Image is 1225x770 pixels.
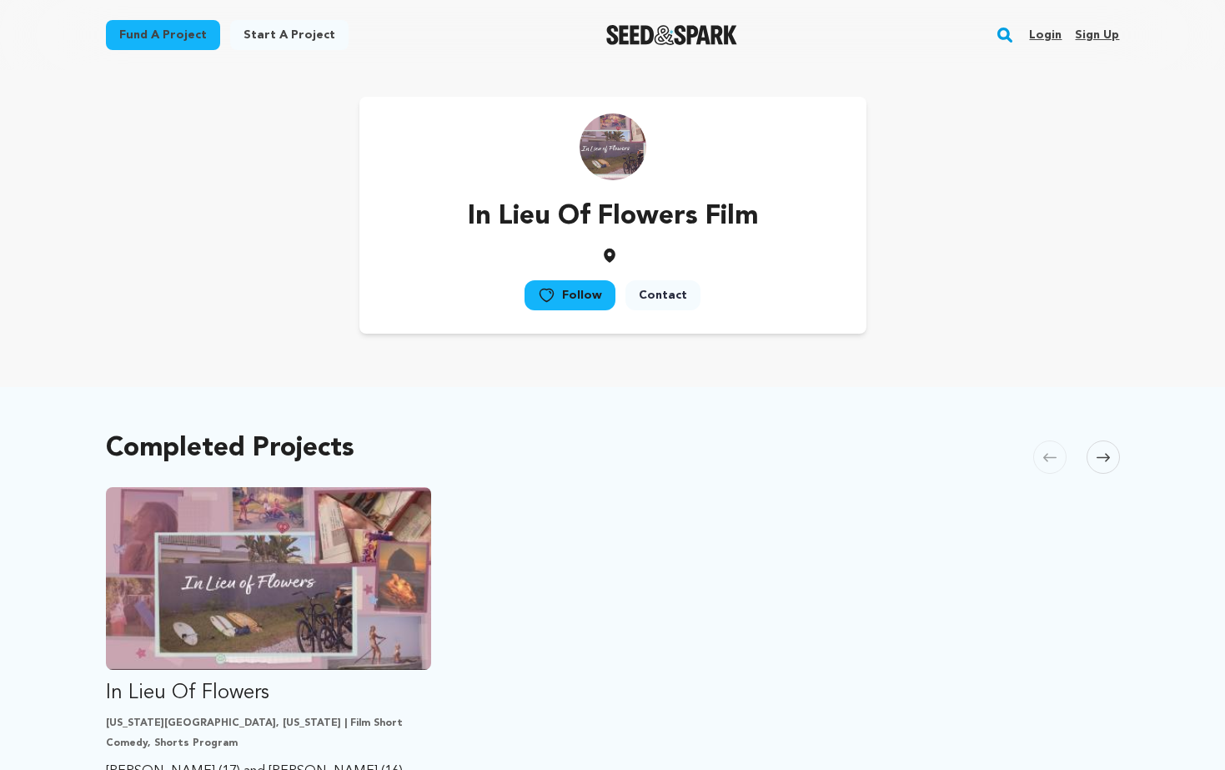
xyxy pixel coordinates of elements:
[606,25,737,45] img: Seed&Spark Logo Dark Mode
[106,680,432,707] p: In Lieu Of Flowers
[230,20,349,50] a: Start a project
[106,717,432,730] p: [US_STATE][GEOGRAPHIC_DATA], [US_STATE] | Film Short
[106,437,354,460] h2: Completed Projects
[1029,22,1062,48] a: Login
[606,25,737,45] a: Seed&Spark Homepage
[580,113,646,180] img: https://seedandspark-static.s3.us-east-2.amazonaws.com/images/User/002/204/791/medium/6e135d125de...
[625,280,700,310] a: Contact
[468,197,758,237] p: In Lieu Of Flowers Film
[525,280,615,310] a: Follow
[1075,22,1119,48] a: Sign up
[106,737,432,750] p: Comedy, Shorts Program
[106,20,220,50] a: Fund a project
